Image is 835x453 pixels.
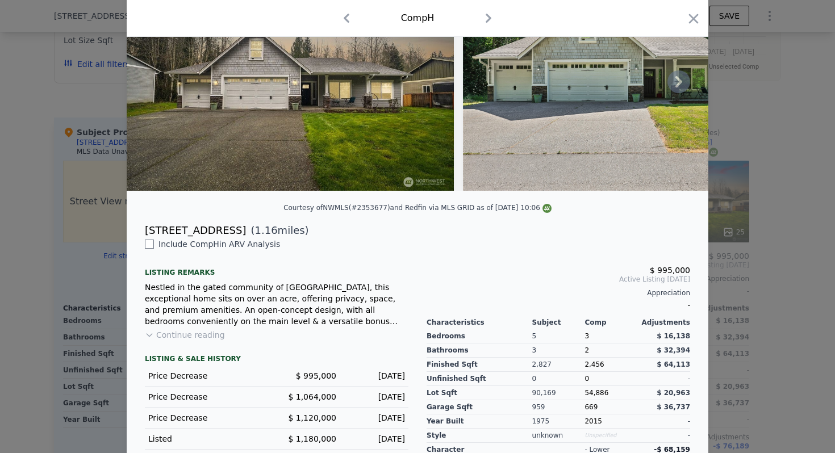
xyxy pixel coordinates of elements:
[427,414,532,429] div: Year Built
[532,429,585,443] div: unknown
[154,240,285,249] span: Include Comp H in ARV Analysis
[532,329,585,343] div: 5
[427,329,532,343] div: Bedrooms
[657,332,690,340] span: $ 16,138
[148,412,268,423] div: Price Decrease
[637,318,690,327] div: Adjustments
[532,318,585,327] div: Subject
[637,372,690,386] div: -
[427,288,690,297] div: Appreciation
[427,318,532,327] div: Characteristics
[145,329,225,341] button: Continue reading
[427,429,532,443] div: Style
[584,414,637,429] div: 2015
[650,266,690,275] span: $ 995,000
[584,389,608,397] span: 54,886
[427,400,532,414] div: Garage Sqft
[584,403,598,411] span: 669
[427,297,690,313] div: -
[427,343,532,358] div: Bathrooms
[255,224,278,236] span: 1.16
[532,372,585,386] div: 0
[148,370,268,381] div: Price Decrease
[657,389,690,397] span: $ 20,963
[584,332,589,340] span: 3
[148,391,268,402] div: Price Decrease
[283,204,552,212] div: Courtesy of NWMLS (#2353677) and Redfin via MLS GRID as of [DATE] 10:06
[637,414,690,429] div: -
[532,343,585,358] div: 3
[145,223,246,238] div: [STREET_ADDRESS]
[532,414,585,429] div: 1975
[584,343,637,358] div: 2
[288,434,336,443] span: $ 1,180,000
[345,433,405,444] div: [DATE]
[288,392,336,401] span: $ 1,064,000
[532,386,585,400] div: 90,169
[427,275,690,284] span: Active Listing [DATE]
[145,259,408,277] div: Listing remarks
[401,11,435,25] div: Comp H
[288,413,336,422] span: $ 1,120,000
[345,391,405,402] div: [DATE]
[657,360,690,368] span: $ 64,113
[427,372,532,386] div: Unfinished Sqft
[584,318,637,327] div: Comp
[427,358,532,372] div: Finished Sqft
[427,386,532,400] div: Lot Sqft
[584,375,589,383] span: 0
[345,412,405,423] div: [DATE]
[145,282,408,327] div: Nestled in the gated community of [GEOGRAPHIC_DATA], this exceptional home sits on over an acre, ...
[532,358,585,372] div: 2,827
[657,346,690,354] span: $ 32,394
[532,400,585,414] div: 959
[246,223,308,238] span: ( miles)
[637,429,690,443] div: -
[584,360,604,368] span: 2,456
[296,371,336,380] span: $ 995,000
[345,370,405,381] div: [DATE]
[657,403,690,411] span: $ 36,737
[542,204,552,213] img: NWMLS Logo
[148,433,268,444] div: Listed
[145,354,408,366] div: LISTING & SALE HISTORY
[584,429,637,443] div: Unspecified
